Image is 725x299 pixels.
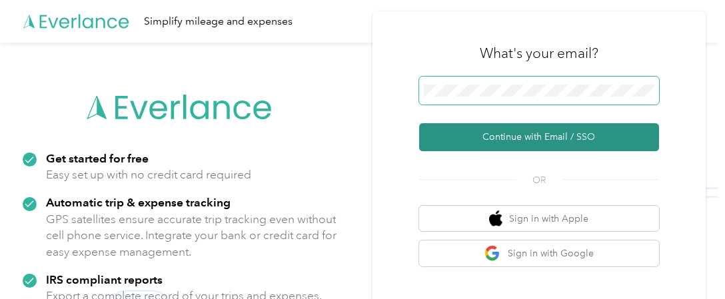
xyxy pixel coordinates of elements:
[46,166,251,183] p: Easy set up with no credit card required
[419,206,659,232] button: apple logoSign in with Apple
[46,211,337,260] p: GPS satellites ensure accurate trip tracking even without cell phone service. Integrate your bank...
[516,173,562,187] span: OR
[144,13,293,30] div: Simplify mileage and expenses
[489,210,502,227] img: apple logo
[46,272,163,286] strong: IRS compliant reports
[46,195,231,209] strong: Automatic trip & expense tracking
[46,151,149,165] strong: Get started for free
[419,123,659,151] button: Continue with Email / SSO
[480,44,598,63] h3: What's your email?
[484,245,501,262] img: google logo
[419,240,659,266] button: google logoSign in with Google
